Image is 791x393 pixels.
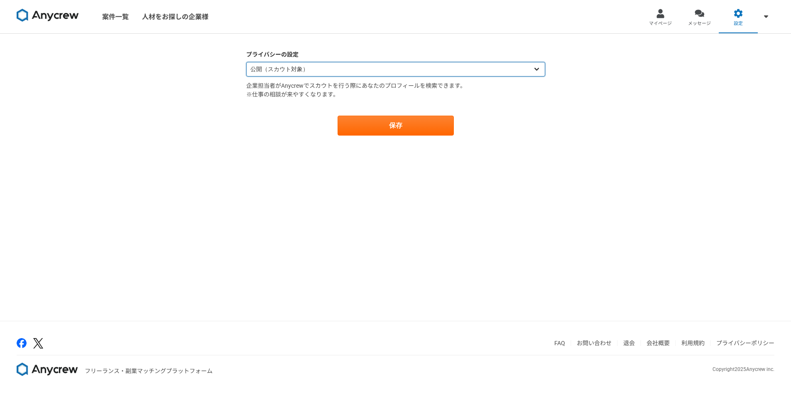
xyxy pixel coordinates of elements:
[734,20,743,27] span: 設定
[33,338,43,349] img: x-391a3a86.png
[647,340,670,346] a: 会社概要
[17,9,79,22] img: 8DqYSo04kwAAAAASUVORK5CYII=
[554,340,565,346] a: FAQ
[713,366,774,373] p: Copyright 2025 Anycrew inc.
[623,340,635,346] a: 退会
[17,363,78,376] img: 8DqYSo04kwAAAAASUVORK5CYII=
[681,340,705,346] a: 利用規約
[688,20,711,27] span: メッセージ
[85,367,213,376] p: フリーランス・副業マッチングプラットフォーム
[338,116,454,136] button: 保存
[649,20,672,27] span: マイページ
[246,50,545,59] label: プライバシーの設定
[17,338,27,348] img: facebook-2adfd474.png
[246,82,545,99] p: 企業担当者がAnycrewでスカウトを行う際にあなたのプロフィールを検索できます。 ※仕事の相談が来やすくなります。
[577,340,612,346] a: お問い合わせ
[716,340,774,346] a: プライバシーポリシー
